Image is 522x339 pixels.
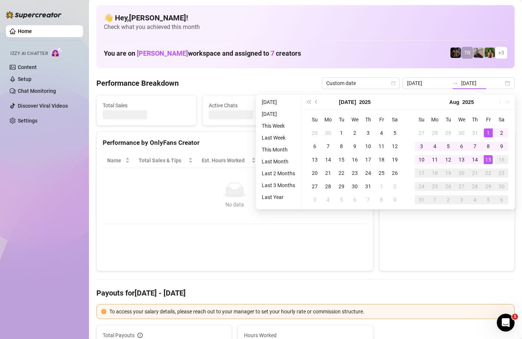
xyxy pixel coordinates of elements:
[137,49,188,57] span: [PERSON_NAME]
[386,138,508,148] div: Sales by OnlyFans Creator
[498,49,504,57] span: + 3
[96,288,515,298] h4: Payouts for [DATE] - [DATE]
[18,64,37,70] a: Content
[104,23,507,31] span: Check what you achieved this month
[452,80,458,86] span: swap-right
[461,79,503,87] input: End date
[138,333,143,338] span: info-circle
[134,153,197,168] th: Total Sales & Tips
[315,101,402,110] span: Messages Sent
[6,11,62,19] img: logo-BBDzfeDw.svg
[497,314,515,332] iframe: Intercom live chat
[103,153,134,168] th: Name
[104,49,301,58] h1: You are on workspace and assigned to creators
[51,47,62,58] img: AI Chatter
[109,307,510,316] div: To access your salary details, please reach out to your manager to set your hourly rate or commis...
[110,201,360,209] div: No data
[407,79,449,87] input: Start date
[18,28,32,34] a: Home
[313,156,357,164] span: Chat Conversion
[103,138,367,148] div: Performance by OnlyFans Creator
[103,101,190,110] span: Total Sales
[326,78,395,89] span: Custom date
[18,118,37,124] a: Settings
[485,48,495,58] img: Nathaniel
[104,13,507,23] h4: 👋 Hey, [PERSON_NAME] !
[209,101,296,110] span: Active Chats
[450,48,461,58] img: Trent
[139,156,186,164] span: Total Sales & Tips
[101,309,106,314] span: exclamation-circle
[96,78,179,88] h4: Performance Breakdown
[271,49,274,57] span: 7
[308,153,367,168] th: Chat Conversion
[18,76,32,82] a: Setup
[464,49,470,57] span: TR
[391,81,396,85] span: calendar
[512,314,518,320] span: 1
[202,156,250,164] div: Est. Hours Worked
[10,50,48,57] span: Izzy AI Chatter
[18,103,68,109] a: Discover Viral Videos
[107,156,124,164] span: Name
[473,48,484,58] img: LC
[18,88,56,94] a: Chat Monitoring
[452,80,458,86] span: to
[265,156,298,164] span: Sales / Hour
[260,153,308,168] th: Sales / Hour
